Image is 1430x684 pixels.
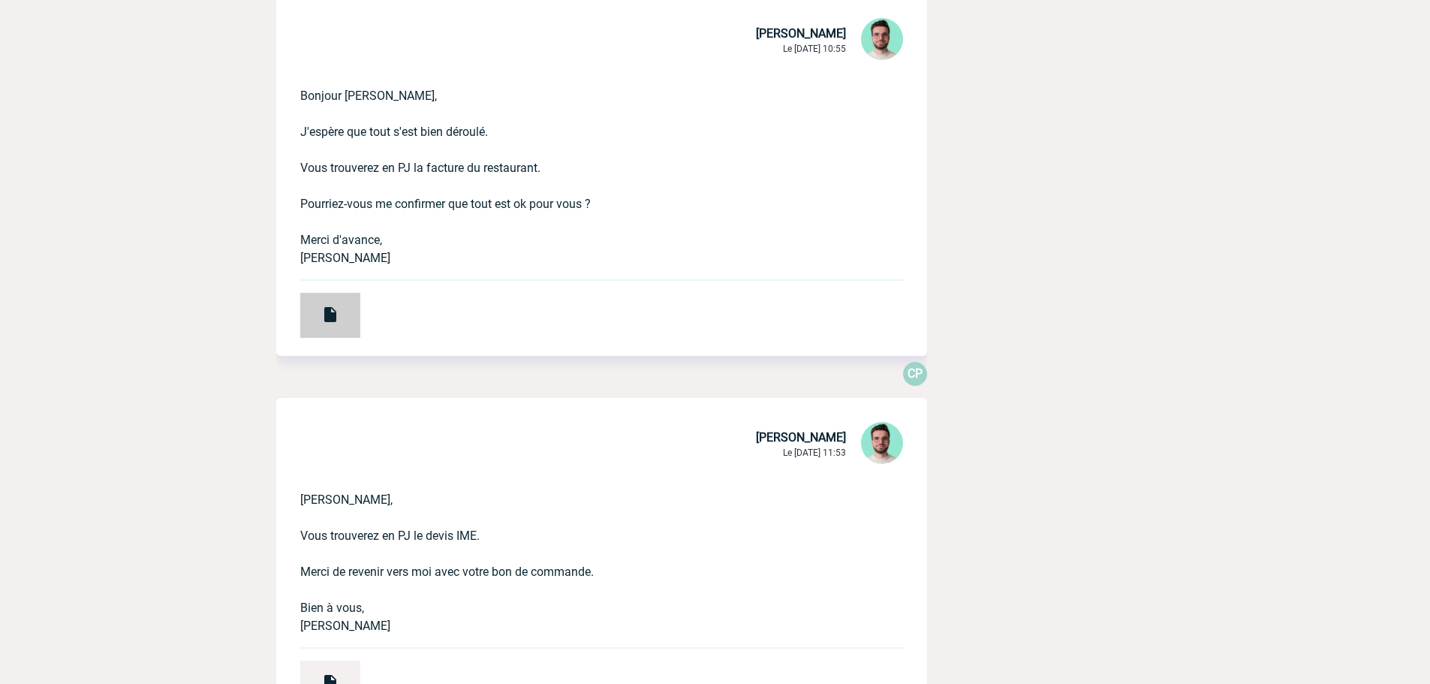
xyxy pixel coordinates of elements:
span: [PERSON_NAME] [756,430,846,444]
span: Le [DATE] 10:55 [783,44,846,54]
p: Bonjour [PERSON_NAME], J'espère que tout s'est bien déroulé. Vous trouverez en PJ la facture du r... [300,63,861,267]
a: Devis PRO448864 SANOFI WINTHROP INDUSTRIE.pdf [276,669,360,683]
p: [PERSON_NAME], Vous trouverez en PJ le devis IME. Merci de revenir vers moi avec votre bon de com... [300,467,861,635]
img: 121547-2.png [861,422,903,464]
a: FAC2507-73210-0011.pdf [276,301,360,315]
div: Christelle PICILI 24 Juillet 2025 à 11:36 [903,362,927,386]
img: 121547-2.png [861,18,903,60]
span: [PERSON_NAME] [756,26,846,41]
span: Le [DATE] 11:53 [783,447,846,458]
p: CP [903,362,927,386]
